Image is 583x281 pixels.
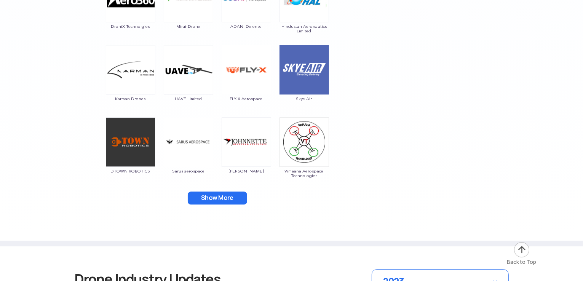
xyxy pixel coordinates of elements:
[105,169,156,173] span: DTOWN ROBOTICS
[279,96,329,101] span: Skye Air
[222,45,271,94] img: img_flyx.png
[221,24,272,29] span: ADANI Defense
[279,24,329,33] span: Hindustan Aeronautics Limited
[105,96,156,101] span: Karman Drones
[221,138,272,173] a: [PERSON_NAME]
[163,66,214,101] a: UAVE Limited
[163,24,214,29] span: Mirai-Drone
[507,258,537,266] div: Back to Top
[280,117,329,167] img: ic_vimana-1.png
[105,138,156,173] a: DTOWN ROBOTICS
[221,96,272,101] span: FLY-X Aerospace
[188,192,247,204] button: Show More
[221,169,272,173] span: [PERSON_NAME]
[163,138,214,173] a: Sarus aerospace
[279,169,329,178] span: Vimaana Aerospace Technologies
[164,45,213,94] img: ic_uave.png
[280,45,329,94] img: img_skye.png
[106,45,155,94] img: img_karmandrones.png
[164,117,213,167] img: img_sarus.png
[279,66,329,101] a: Skye Air
[105,66,156,101] a: Karman Drones
[106,117,155,167] img: img_dtown.png
[221,66,272,101] a: FLY-X Aerospace
[222,117,271,167] img: ic_johnnette.png
[163,96,214,101] span: UAVE Limited
[105,24,156,29] span: DroniX Technolgies
[513,241,530,258] img: ic_arrow-up.png
[163,169,214,173] span: Sarus aerospace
